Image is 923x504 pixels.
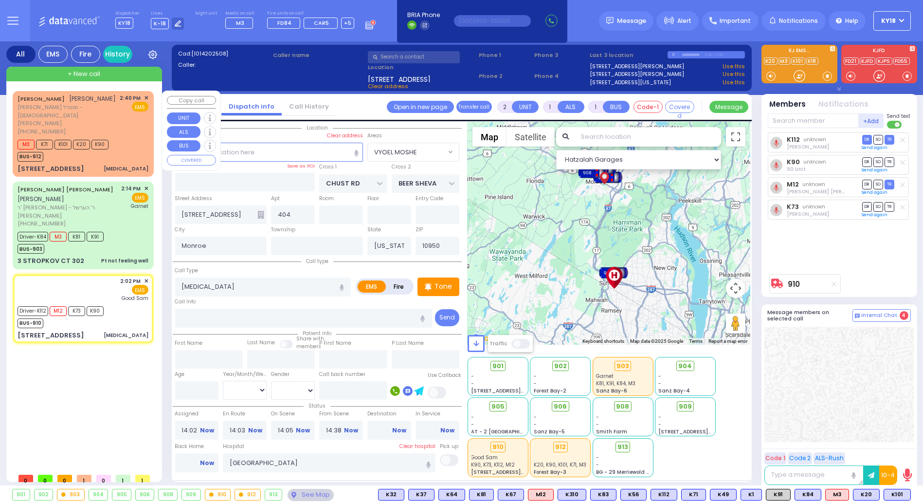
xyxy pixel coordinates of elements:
[845,17,858,25] span: Help
[416,226,423,234] label: ZIP
[18,128,66,135] span: [PHONE_NUMBER]
[596,428,627,435] span: Smith Farm
[768,113,859,128] input: Search member
[416,410,459,418] label: In Service
[132,193,148,203] span: EMS
[873,180,883,189] span: SO
[791,57,805,65] a: K101
[887,112,911,120] span: Send text
[167,96,216,105] button: Copy call
[844,57,859,65] a: FD21
[122,185,141,192] span: 2:14 PM
[528,489,554,501] div: ALS
[651,489,677,501] div: BLS
[778,57,790,65] a: M3
[248,426,262,435] a: Now
[578,165,607,180] div: 908
[271,371,290,378] label: Gender
[887,120,903,130] label: Turn off text
[191,50,228,57] span: [1014202508]
[223,443,244,450] label: Hospital
[287,163,315,169] label: Save as POI
[368,51,460,63] input: Search a contact
[590,489,616,501] div: BLS
[764,452,786,465] button: Code 1
[879,466,897,485] button: 10-4
[603,101,630,113] button: BUS
[881,17,896,25] span: KY18
[18,140,35,149] span: M3
[96,475,111,482] span: 0
[296,343,321,350] span: members
[18,232,48,242] span: Driver-K84
[434,281,452,292] p: Tone
[368,63,475,72] label: Location
[175,143,363,161] input: Search location here
[367,226,381,234] label: State
[534,380,537,387] span: -
[178,61,270,69] label: Caller:
[175,298,196,306] label: Call Info
[787,210,829,218] span: Pinchas Braun
[885,135,894,144] span: TR
[590,70,684,78] a: [STREET_ADDRESS][PERSON_NAME]
[723,62,745,71] a: Use this
[787,166,806,173] span: 90 Unit
[314,19,329,27] span: CAR5
[770,99,806,110] button: Members
[471,373,474,380] span: -
[658,387,690,394] span: Sanz Bay-4
[13,489,30,500] div: 901
[590,51,668,59] label: Last 3 location
[862,145,888,150] a: Send again
[416,195,443,203] label: Entry Code
[182,489,200,500] div: 909
[344,19,351,27] span: +5
[367,410,411,418] label: Destination
[873,202,883,211] span: SO
[590,78,671,87] a: [STREET_ADDRESS][US_STATE]
[257,211,264,219] span: Other building occupants
[633,101,663,113] button: Code-1
[236,19,244,27] span: M3
[534,387,566,394] span: Forest Bay-2
[596,421,599,428] span: -
[726,279,745,298] button: Map camera controls
[144,185,148,193] span: ✕
[68,306,85,316] span: K73
[440,426,454,435] a: Now
[175,267,199,275] label: Call Type
[89,489,108,500] div: 904
[787,158,800,166] a: K90
[223,371,267,378] div: Year/Month/Week/Day
[471,380,474,387] span: -
[18,475,33,482] span: 0
[873,135,883,144] span: SO
[50,306,67,316] span: M12
[479,72,531,80] span: Phone 2
[87,306,104,316] span: K90
[358,280,386,293] label: EMS
[788,452,812,465] button: Code 2
[855,314,860,318] img: comment-alt.png
[38,46,68,63] div: EMS
[18,195,64,203] span: [PERSON_NAME]
[428,372,461,379] label: Use Callback
[392,339,424,347] label: P Last Name
[175,339,203,347] label: First Name
[167,126,200,138] button: ALS
[764,57,778,65] a: K20
[282,102,336,111] a: Call History
[802,203,825,210] span: unknown
[115,18,133,29] span: KY18
[344,426,358,435] a: Now
[151,18,169,29] span: K-18
[575,127,721,147] input: Search location
[893,57,910,65] a: FD55
[885,157,894,167] span: TR
[806,57,818,65] a: K18
[512,101,539,113] button: UNIT
[120,94,141,102] span: 2:40 PM
[175,195,213,203] label: Street Address
[658,373,661,380] span: -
